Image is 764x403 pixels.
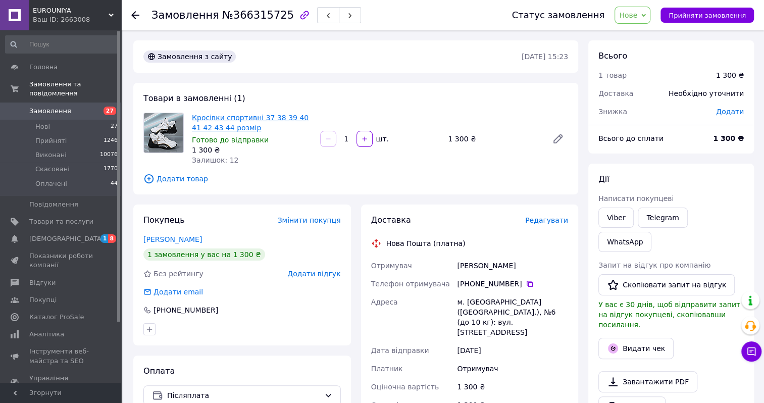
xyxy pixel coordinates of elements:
[716,108,744,116] span: Додати
[598,208,634,228] a: Viber
[100,150,118,160] span: 10076
[100,234,109,243] span: 1
[598,89,633,97] span: Доставка
[167,390,320,401] span: Післяплата
[371,346,429,355] span: Дата відправки
[154,270,203,278] span: Без рейтингу
[143,173,568,184] span: Додати товар
[29,278,56,287] span: Відгуки
[222,9,294,21] span: №366315725
[35,179,67,188] span: Оплачені
[33,15,121,24] div: Ваш ID: 2663008
[29,200,78,209] span: Повідомлення
[371,280,450,288] span: Телефон отримувача
[371,298,398,306] span: Адреса
[669,12,746,19] span: Прийняти замовлення
[29,107,71,116] span: Замовлення
[598,71,627,79] span: 1 товар
[111,122,118,131] span: 27
[152,287,204,297] div: Додати email
[142,287,204,297] div: Додати email
[29,330,64,339] span: Аналітика
[29,251,93,270] span: Показники роботи компанії
[598,261,710,269] span: Запит на відгук про компанію
[741,341,761,362] button: Чат з покупцем
[457,279,568,289] div: [PHONE_NUMBER]
[29,217,93,226] span: Товари та послуги
[35,150,67,160] span: Виконані
[108,234,116,243] span: 8
[638,208,687,228] a: Telegram
[598,232,651,252] a: WhatsApp
[598,371,697,392] a: Завантажити PDF
[143,51,236,63] div: Замовлення з сайту
[660,8,754,23] button: Прийняти замовлення
[455,378,570,396] div: 1 300 ₴
[143,366,175,376] span: Оплата
[131,10,139,20] div: Повернутися назад
[29,63,58,72] span: Головна
[104,136,118,145] span: 1246
[455,360,570,378] div: Отримувач
[144,113,183,153] img: Кросівки спортивні 37 38 39 40 41 42 43 44 розмір
[598,51,627,61] span: Всього
[192,114,309,132] a: Кросівки спортивні 37 38 39 40 41 42 43 44 розмір
[29,295,57,305] span: Покупці
[444,132,544,146] div: 1 300 ₴
[384,238,468,248] div: Нова Пошта (платна)
[374,134,390,144] div: шт.
[598,174,609,184] span: Дії
[29,313,84,322] span: Каталог ProSale
[5,35,119,54] input: Пошук
[512,10,605,20] div: Статус замовлення
[455,257,570,275] div: [PERSON_NAME]
[152,305,219,315] div: [PHONE_NUMBER]
[598,274,735,295] button: Скопіювати запит на відгук
[192,145,312,155] div: 1 300 ₴
[192,156,238,164] span: Залишок: 12
[29,347,93,365] span: Інструменти веб-майстра та SEO
[278,216,341,224] span: Змінити покупця
[371,365,403,373] span: Платник
[371,262,412,270] span: Отримувач
[548,129,568,149] a: Редагувати
[455,293,570,341] div: м. [GEOGRAPHIC_DATA] ([GEOGRAPHIC_DATA].), №6 (до 10 кг): вул. [STREET_ADDRESS]
[104,165,118,174] span: 1770
[598,338,674,359] button: Видати чек
[29,234,104,243] span: [DEMOGRAPHIC_DATA]
[29,374,93,392] span: Управління сайтом
[716,70,744,80] div: 1 300 ₴
[151,9,219,21] span: Замовлення
[713,134,744,142] b: 1 300 ₴
[35,136,67,145] span: Прийняті
[525,216,568,224] span: Редагувати
[598,194,674,203] span: Написати покупцеві
[455,341,570,360] div: [DATE]
[619,11,637,19] span: Нове
[104,107,116,115] span: 27
[111,179,118,188] span: 44
[143,248,265,261] div: 1 замовлення у вас на 1 300 ₴
[192,136,269,144] span: Готово до відправки
[371,383,439,391] span: Оціночна вартість
[371,215,411,225] span: Доставка
[287,270,340,278] span: Додати відгук
[598,108,627,116] span: Знижка
[663,82,750,105] div: Необхідно уточнити
[598,300,740,329] span: У вас є 30 днів, щоб відправити запит на відгук покупцеві, скопіювавши посилання.
[29,80,121,98] span: Замовлення та повідомлення
[143,235,202,243] a: [PERSON_NAME]
[522,53,568,61] time: [DATE] 15:23
[143,215,185,225] span: Покупець
[598,134,664,142] span: Всього до сплати
[35,165,70,174] span: Скасовані
[33,6,109,15] span: EUROUNIYA
[35,122,50,131] span: Нові
[143,93,245,103] span: Товари в замовленні (1)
